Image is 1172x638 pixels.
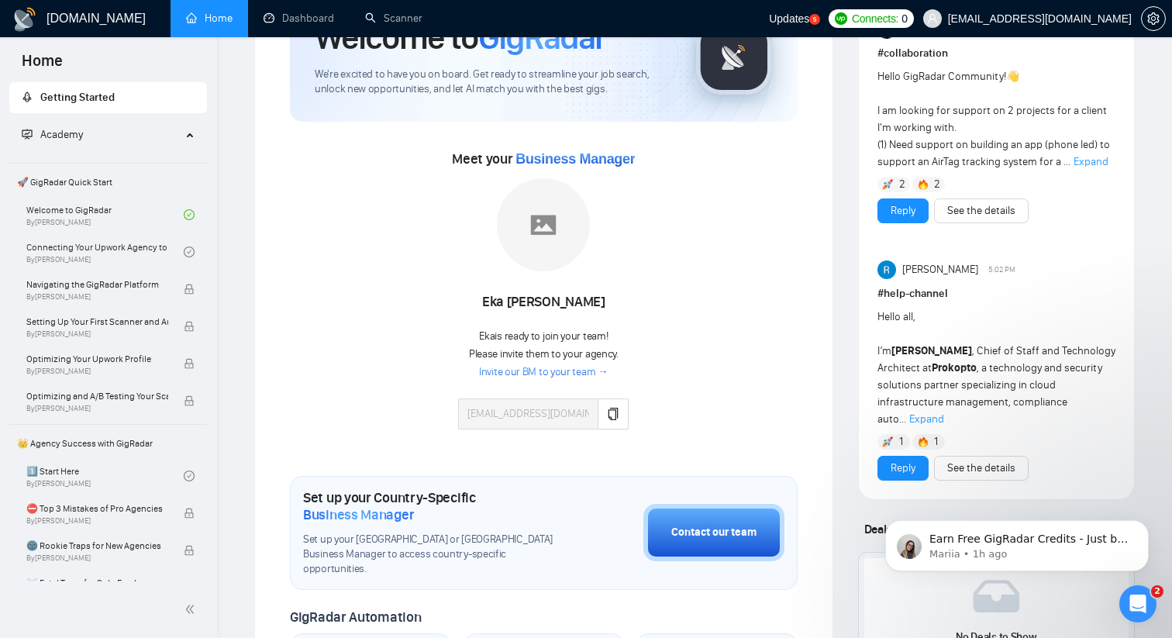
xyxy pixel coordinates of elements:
[26,554,168,563] span: By [PERSON_NAME]
[835,12,847,25] img: upwork-logo.png
[1141,12,1166,25] a: setting
[899,434,903,450] span: 1
[1142,12,1165,25] span: setting
[26,459,184,493] a: 1️⃣ Start HereBy[PERSON_NAME]
[26,198,184,232] a: Welcome to GigRadarBy[PERSON_NAME]
[26,329,168,339] span: By [PERSON_NAME]
[26,516,168,526] span: By [PERSON_NAME]
[184,545,195,556] span: lock
[934,434,938,450] span: 1
[607,408,619,420] span: copy
[11,428,205,459] span: 👑 Agency Success with GigRadar
[264,12,334,25] a: dashboardDashboard
[184,247,195,257] span: check-circle
[809,14,820,25] a: 5
[26,575,168,591] span: ☠️ Fatal Traps for Solo Freelancers
[452,150,635,167] span: Meet your
[458,289,629,316] div: Eka [PERSON_NAME]
[184,602,200,617] span: double-left
[1074,155,1108,168] span: Expand
[1151,585,1163,598] span: 2
[947,460,1015,477] a: See the details
[26,277,168,292] span: Navigating the GigRadar Platform
[1141,6,1166,31] button: setting
[315,16,605,58] h1: Welcome to
[899,177,905,192] span: 2
[877,260,896,279] img: Rohith Sanam
[469,347,619,360] span: Please invite them to your agency.
[934,456,1029,481] button: See the details
[813,16,817,23] text: 5
[26,314,168,329] span: Setting Up Your First Scanner and Auto-Bidder
[891,344,972,357] strong: [PERSON_NAME]
[902,261,978,278] span: [PERSON_NAME]
[877,45,1115,62] h1: # collaboration
[26,292,168,302] span: By [PERSON_NAME]
[877,198,929,223] button: Reply
[40,128,83,141] span: Academy
[877,310,1115,426] span: Hello all, I’m , Chief of Staff and Technology Architect at , a technology and security solutions...
[9,50,75,82] span: Home
[26,538,168,554] span: 🌚 Rookie Traps for New Agencies
[478,16,605,58] span: GigRadar
[695,18,773,95] img: gigradar-logo.png
[290,609,421,626] span: GigRadar Automation
[184,471,195,481] span: check-circle
[882,436,893,447] img: 🚀
[1006,70,1019,83] span: 👋
[497,178,590,271] img: placeholder.png
[184,284,195,295] span: lock
[479,365,608,380] a: Invite our BM to your team →
[26,404,168,413] span: By [PERSON_NAME]
[184,321,195,332] span: lock
[11,167,205,198] span: 🚀 GigRadar Quick Start
[40,91,115,104] span: Getting Started
[315,67,670,97] span: We're excited to have you on board. Get ready to streamline your job search, unlock new opportuni...
[12,7,37,32] img: logo
[1119,585,1156,622] iframe: Intercom live chat
[9,82,207,113] li: Getting Started
[303,533,566,577] span: Set up your [GEOGRAPHIC_DATA] or [GEOGRAPHIC_DATA] Business Manager to access country-specific op...
[26,367,168,376] span: By [PERSON_NAME]
[184,209,195,220] span: check-circle
[303,506,414,523] span: Business Manager
[515,151,635,167] span: Business Manager
[22,128,83,141] span: Academy
[852,10,898,27] span: Connects:
[303,489,566,523] h1: Set up your Country-Specific
[973,580,1019,612] img: empty-box
[365,12,422,25] a: searchScanner
[22,91,33,102] span: rocket
[891,202,915,219] a: Reply
[26,235,184,269] a: Connecting Your Upwork Agency to GigRadarBy[PERSON_NAME]
[927,13,938,24] span: user
[769,12,809,25] span: Updates
[22,129,33,140] span: fund-projection-screen
[26,501,168,516] span: ⛔ Top 3 Mistakes of Pro Agencies
[598,398,629,429] button: copy
[877,285,1115,302] h1: # help-channel
[26,351,168,367] span: Optimizing Your Upwork Profile
[934,198,1029,223] button: See the details
[26,388,168,404] span: Optimizing and A/B Testing Your Scanner for Better Results
[901,10,908,27] span: 0
[918,436,929,447] img: 🔥
[918,179,929,190] img: 🔥
[184,358,195,369] span: lock
[186,12,233,25] a: homeHome
[988,263,1015,277] span: 5:02 PM
[934,177,940,192] span: 2
[877,456,929,481] button: Reply
[891,460,915,477] a: Reply
[643,504,784,561] button: Contact our team
[877,70,1110,168] span: Hello GigRadar Community! I am looking for support on 2 projects for a client I'm working with. (...
[882,179,893,190] img: 🚀
[671,524,757,541] div: Contact our team
[932,361,977,374] strong: Prokopto
[909,412,944,426] span: Expand
[184,508,195,519] span: lock
[858,516,1068,543] span: Deals closed by similar GigRadar users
